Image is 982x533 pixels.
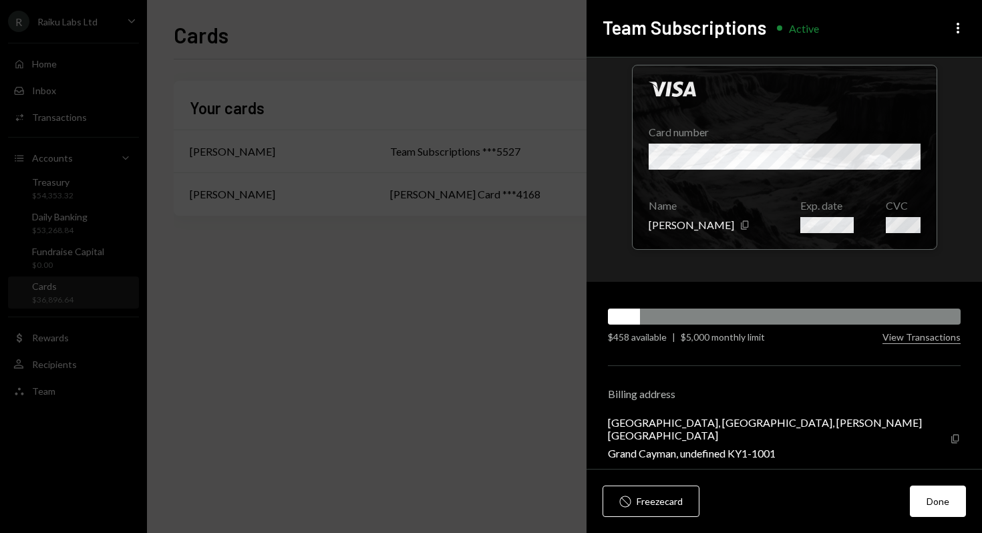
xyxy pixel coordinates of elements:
[608,447,950,460] div: Grand Cayman, undefined KY1-1001
[681,330,765,344] div: $5,000 monthly limit
[603,486,699,517] button: Freezecard
[608,330,667,344] div: $458 available
[910,486,966,517] button: Done
[882,331,961,344] button: View Transactions
[632,65,937,250] div: Click to hide
[637,494,683,508] div: Freeze card
[608,387,961,400] div: Billing address
[672,330,675,344] div: |
[789,22,819,35] div: Active
[608,416,950,441] div: [GEOGRAPHIC_DATA], [GEOGRAPHIC_DATA], [PERSON_NAME][GEOGRAPHIC_DATA]
[603,15,766,41] h2: Team Subscriptions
